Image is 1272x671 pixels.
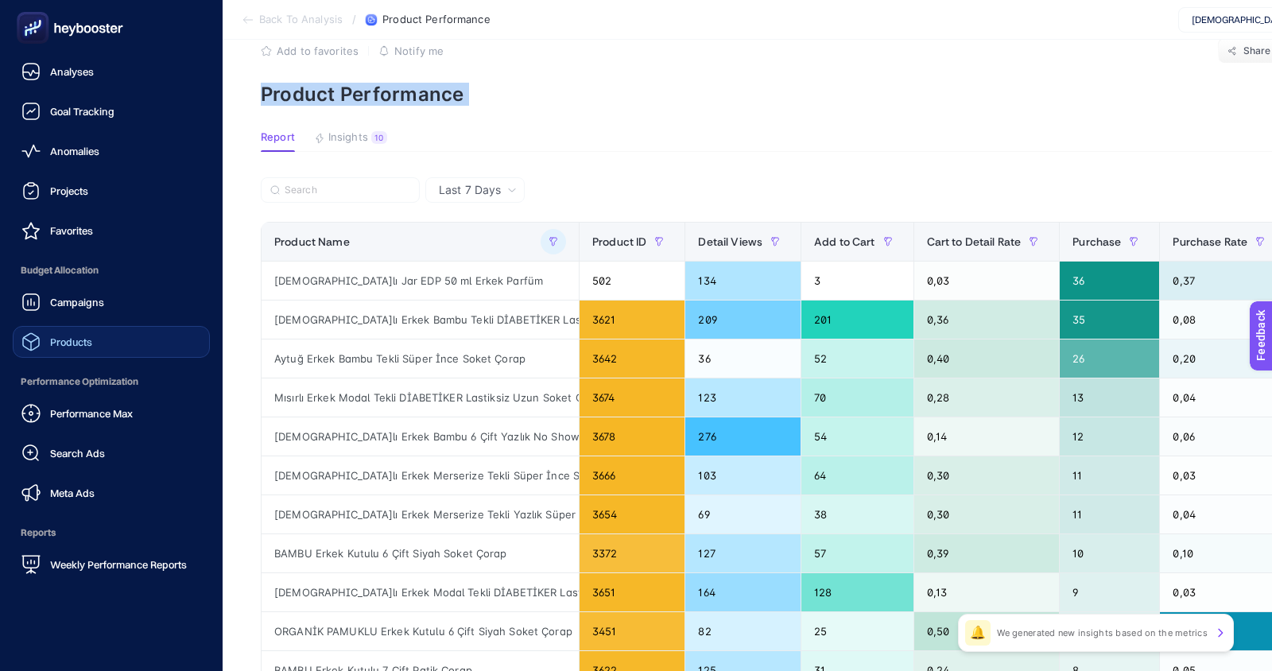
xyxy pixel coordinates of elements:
div: 0,14 [914,417,1060,456]
div: 103 [685,456,801,495]
div: [DEMOGRAPHIC_DATA]lı Erkek Bambu Tekli DİABETİKER Lastiksiz Soket Çorap [262,301,579,339]
span: Product Name [274,235,350,248]
div: 3621 [580,301,684,339]
div: 35 [1060,301,1159,339]
div: 10 [1060,534,1159,572]
div: 0,03 [914,262,1060,300]
span: Purchase [1072,235,1121,248]
a: Campaigns [13,286,210,318]
span: Analyses [50,65,94,78]
span: Notify me [394,45,444,57]
div: 13 [1060,378,1159,417]
span: Campaigns [50,296,104,308]
div: 57 [801,534,913,572]
div: 🔔 [965,620,991,646]
a: Performance Max [13,398,210,429]
a: Goal Tracking [13,95,210,127]
span: Report [261,131,295,144]
div: 52 [801,339,913,378]
div: [DEMOGRAPHIC_DATA]lı Erkek Bambu 6 Çift Yazlık No Show Çorap [262,417,579,456]
div: 25 [801,612,913,650]
span: Meta Ads [50,487,95,499]
div: 128 [801,573,913,611]
span: Performance Max [50,407,133,420]
div: 70 [801,378,913,417]
div: 0,40 [914,339,1060,378]
div: 38 [801,495,913,533]
div: 64 [801,456,913,495]
span: Last 7 Days [439,182,501,198]
span: Goal Tracking [50,105,114,118]
div: 36 [685,339,801,378]
div: 3372 [580,534,684,572]
div: 12 [1060,417,1159,456]
div: 9 [1060,612,1159,650]
span: Product ID [592,235,646,248]
span: / [352,13,356,25]
span: Performance Optimization [13,366,210,398]
a: Favorites [13,215,210,246]
div: 123 [685,378,801,417]
span: Products [50,335,92,348]
span: Add to Cart [814,235,875,248]
span: Reports [13,517,210,549]
span: Product Performance [382,14,490,26]
div: 36 [1060,262,1159,300]
span: Favorites [50,224,93,237]
input: Search [285,184,410,196]
div: 0,13 [914,573,1060,611]
div: 3642 [580,339,684,378]
div: 0,50 [914,612,1060,650]
div: [DEMOGRAPHIC_DATA]lı Jar EDP 50 ml Erkek Parfüm [262,262,579,300]
div: ORGANİK PAMUKLU Erkek Kutulu 6 Çift Siyah Soket Çorap [262,612,579,650]
span: Budget Allocation [13,254,210,286]
div: 3674 [580,378,684,417]
span: Detail Views [698,235,762,248]
div: 3451 [580,612,684,650]
div: 3666 [580,456,684,495]
div: 11 [1060,456,1159,495]
p: We generated new insights based on the metrics [997,626,1208,639]
span: Cart to Detail Rate [927,235,1022,248]
div: 201 [801,301,913,339]
div: 3651 [580,573,684,611]
div: [DEMOGRAPHIC_DATA]lı Erkek Modal Tekli DİABETİKER Lastiksiz Kısa Konç Çorap [262,573,579,611]
div: 69 [685,495,801,533]
span: Back To Analysis [259,14,343,26]
div: 134 [685,262,801,300]
span: Feedback [10,5,60,17]
div: BAMBU Erkek Kutulu 6 Çift Siyah Soket Çorap [262,534,579,572]
a: Analyses [13,56,210,87]
div: 209 [685,301,801,339]
div: Aytuğ Erkek Bambu Tekli Süper İnce Soket Çorap [262,339,579,378]
span: Weekly Performance Reports [50,558,187,571]
div: 0,39 [914,534,1060,572]
span: Add to favorites [277,45,359,57]
div: 0,30 [914,495,1060,533]
a: Anomalies [13,135,210,167]
a: Projects [13,175,210,207]
span: Projects [50,184,88,197]
div: 127 [685,534,801,572]
a: Products [13,326,210,358]
div: 0,28 [914,378,1060,417]
div: 26 [1060,339,1159,378]
a: Weekly Performance Reports [13,549,210,580]
button: Notify me [378,45,444,57]
div: Mısırlı Erkek Modal Tekli DİABETİKER Lastiksiz Uzun Soket Çorap [262,378,579,417]
span: Insights [328,131,368,144]
span: Anomalies [50,145,99,157]
span: Search Ads [50,447,105,460]
div: 11 [1060,495,1159,533]
div: 82 [685,612,801,650]
button: Add to favorites [261,45,359,57]
a: Meta Ads [13,477,210,509]
div: 3 [801,262,913,300]
div: 502 [580,262,684,300]
a: Search Ads [13,437,210,469]
div: [DEMOGRAPHIC_DATA]lı Erkek Merserize Tekli Yazlık Süper İnce Soket Çorap [262,495,579,533]
div: 164 [685,573,801,611]
span: Purchase Rate [1173,235,1247,248]
span: Share [1243,45,1271,57]
div: 276 [685,417,801,456]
